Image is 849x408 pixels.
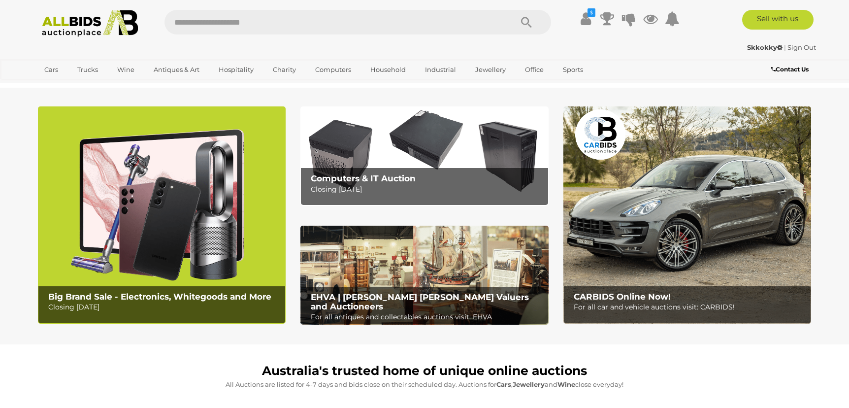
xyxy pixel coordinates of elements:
[300,226,548,325] img: EHVA | Evans Hastings Valuers and Auctioneers
[578,10,593,28] a: $
[309,62,358,78] a: Computers
[771,64,811,75] a: Contact Us
[311,173,416,183] b: Computers & IT Auction
[496,380,511,388] strong: Cars
[48,301,280,313] p: Closing [DATE]
[513,380,545,388] strong: Jewellery
[36,10,143,37] img: Allbids.com.au
[519,62,550,78] a: Office
[71,62,104,78] a: Trucks
[43,364,806,378] h1: Australia's trusted home of unique online auctions
[747,43,783,51] strong: Skkokky
[502,10,551,34] button: Search
[300,226,548,325] a: EHVA | Evans Hastings Valuers and Auctioneers EHVA | [PERSON_NAME] [PERSON_NAME] Valuers and Auct...
[147,62,206,78] a: Antiques & Art
[574,301,806,313] p: For all car and vehicle auctions visit: CARBIDS!
[419,62,462,78] a: Industrial
[563,106,811,324] a: CARBIDS Online Now! CARBIDS Online Now! For all car and vehicle auctions visit: CARBIDS!
[469,62,512,78] a: Jewellery
[38,78,121,94] a: [GEOGRAPHIC_DATA]
[38,106,286,324] a: Big Brand Sale - Electronics, Whitegoods and More Big Brand Sale - Electronics, Whitegoods and Mo...
[742,10,814,30] a: Sell with us
[48,292,271,302] b: Big Brand Sale - Electronics, Whitegoods and More
[311,183,543,196] p: Closing [DATE]
[311,292,529,311] b: EHVA | [PERSON_NAME] [PERSON_NAME] Valuers and Auctioneers
[556,62,589,78] a: Sports
[43,379,806,390] p: All Auctions are listed for 4-7 days and bids close on their scheduled day. Auctions for , and cl...
[111,62,141,78] a: Wine
[557,380,575,388] strong: Wine
[266,62,302,78] a: Charity
[588,8,595,17] i: $
[300,106,548,205] img: Computers & IT Auction
[38,106,286,324] img: Big Brand Sale - Electronics, Whitegoods and More
[787,43,816,51] a: Sign Out
[771,66,809,73] b: Contact Us
[300,106,548,205] a: Computers & IT Auction Computers & IT Auction Closing [DATE]
[574,292,671,302] b: CARBIDS Online Now!
[311,311,543,323] p: For all antiques and collectables auctions visit: EHVA
[563,106,811,324] img: CARBIDS Online Now!
[364,62,412,78] a: Household
[212,62,260,78] a: Hospitality
[747,43,784,51] a: Skkokky
[38,62,65,78] a: Cars
[784,43,786,51] span: |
